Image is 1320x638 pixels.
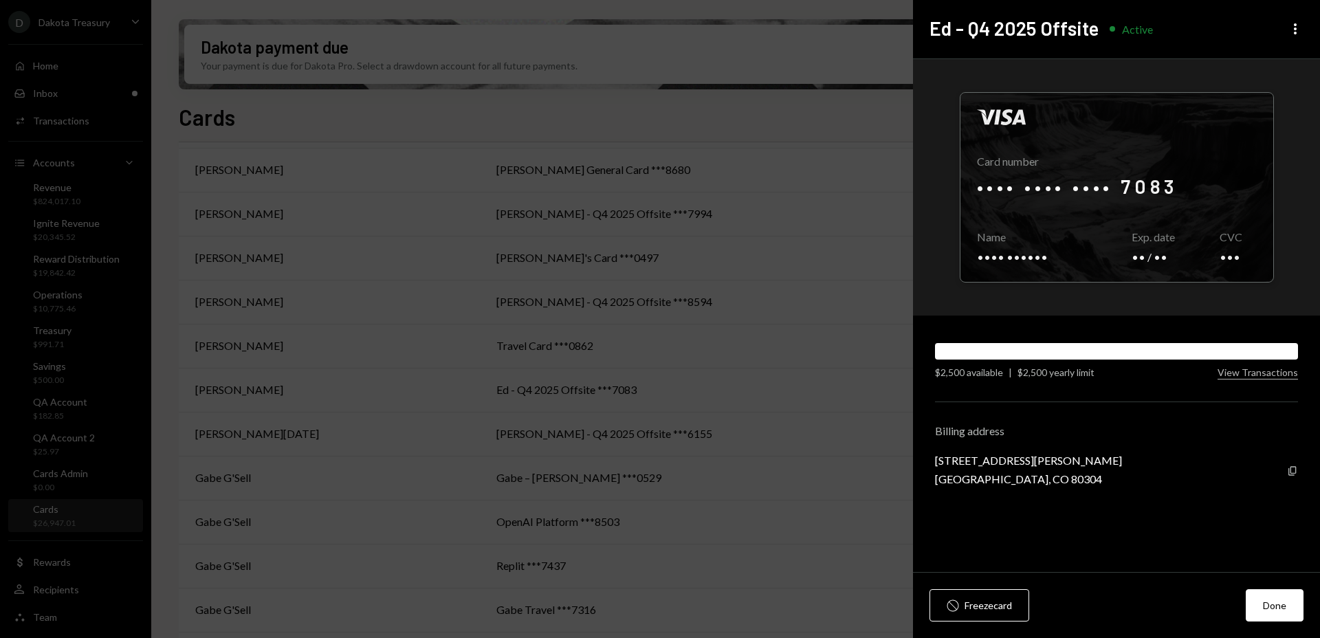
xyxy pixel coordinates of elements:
[929,589,1029,621] button: Freezecard
[1009,365,1012,379] div: |
[935,454,1122,467] div: [STREET_ADDRESS][PERSON_NAME]
[960,92,1274,283] div: Click to reveal
[1017,365,1094,379] div: $2,500 yearly limit
[1246,589,1303,621] button: Done
[935,365,1003,379] div: $2,500 available
[935,424,1298,437] div: Billing address
[929,15,1099,42] h2: Ed - Q4 2025 Offsite
[965,598,1012,613] div: Freeze card
[935,472,1122,485] div: [GEOGRAPHIC_DATA], CO 80304
[1218,366,1298,379] button: View Transactions
[1122,23,1153,36] div: Active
